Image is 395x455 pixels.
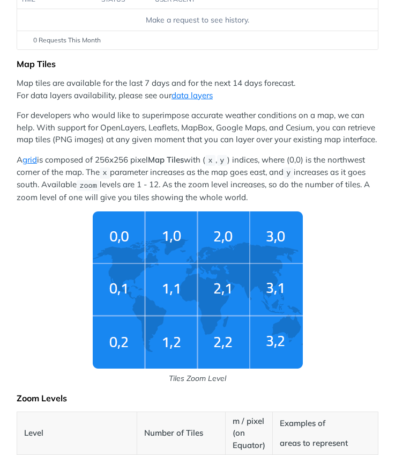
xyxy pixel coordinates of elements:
[17,373,378,384] p: Tiles Zoom Level
[17,109,378,146] p: For developers who would like to superimpose accurate weather conditions on a map, we can help. W...
[280,437,371,450] p: areas to represent
[17,154,378,203] p: A is composed of 256x256 pixel with ( , ) indices, where (0,0) is the northwest corner of the map...
[79,181,96,189] span: zoom
[220,157,224,165] span: y
[102,169,107,177] span: x
[23,155,37,165] a: grid
[208,157,212,165] span: x
[172,90,213,100] a: data layers
[17,211,378,384] span: Tiles Zoom Level
[17,393,378,403] div: Zoom Levels
[233,415,265,452] p: m / pixel (on Equator)
[33,35,101,45] span: 0 Requests This Month
[280,417,371,430] p: Examples of
[21,14,374,26] div: Make a request to see history.
[144,427,218,439] p: Number of Tiles
[93,211,303,369] img: weather-grid-map.png
[286,169,290,177] span: y
[24,427,130,439] p: Level
[17,77,378,101] p: Map tiles are available for the last 7 days and for the next 14 days forecast. For data layers av...
[17,58,378,69] div: Map Tiles
[148,155,184,165] strong: Map Tiles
